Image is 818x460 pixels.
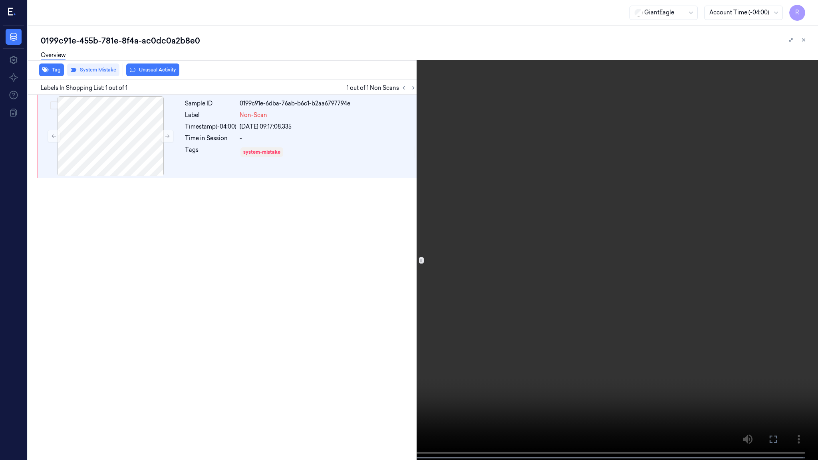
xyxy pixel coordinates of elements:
[185,111,236,119] div: Label
[41,35,812,46] div: 0199c91e-455b-781e-8f4a-ac0dc0a2b8e0
[41,51,66,60] a: Overview
[789,5,805,21] button: R
[67,63,119,76] button: System Mistake
[185,146,236,159] div: Tags
[240,99,416,108] div: 0199c91e-6dba-76ab-b6c1-b2aa6797794e
[39,63,64,76] button: Tag
[240,134,416,143] div: -
[185,99,236,108] div: Sample ID
[240,111,267,119] span: Non-Scan
[185,134,236,143] div: Time in Session
[50,101,58,109] button: Select row
[240,123,416,131] div: [DATE] 09:17:08.335
[243,149,280,156] div: system-mistake
[41,84,127,92] span: Labels In Shopping List: 1 out of 1
[126,63,179,76] button: Unusual Activity
[347,83,418,93] span: 1 out of 1 Non Scans
[185,123,236,131] div: Timestamp (-04:00)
